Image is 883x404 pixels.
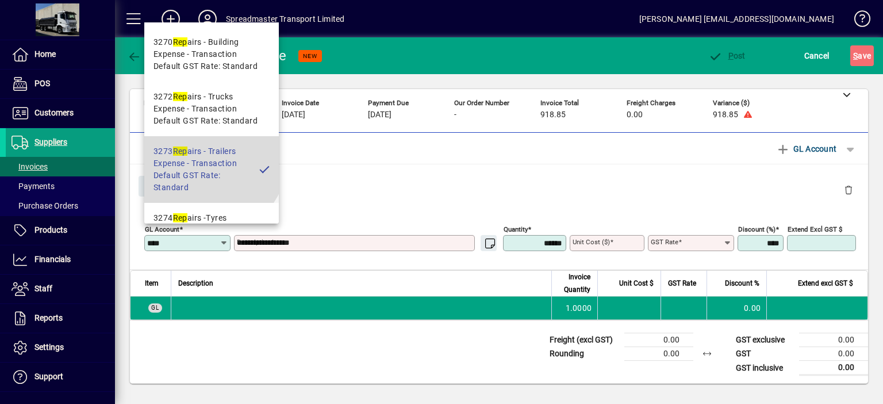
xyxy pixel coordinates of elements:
[139,176,178,197] button: Close
[151,305,159,311] span: GL
[34,255,71,264] span: Financials
[6,99,115,128] a: Customers
[788,225,842,233] mat-label: Extend excl GST $
[144,110,264,120] span: 1103 - Truckline Services 2019 Ltd
[730,361,799,375] td: GST inclusive
[835,184,862,195] app-page-header-button: Delete
[799,347,868,361] td: 0.00
[708,51,746,60] span: ost
[639,10,834,28] div: [PERSON_NAME] [EMAIL_ADDRESS][DOMAIN_NAME]
[853,51,858,60] span: S
[282,110,305,120] span: [DATE]
[504,225,528,233] mat-label: Quantity
[152,9,189,29] button: Add
[34,372,63,381] span: Support
[143,177,173,196] span: Close
[115,45,178,66] app-page-header-button: Back
[540,110,566,120] span: 918.85
[136,180,181,191] app-page-header-button: Close
[627,110,643,120] span: 0.00
[34,49,56,59] span: Home
[11,182,55,191] span: Payments
[187,47,287,65] div: Supplier Invoice
[544,333,624,347] td: Freight (excl GST)
[705,45,748,66] button: Post
[34,108,74,117] span: Customers
[835,176,862,203] button: Delete
[6,304,115,333] a: Reports
[6,363,115,391] a: Support
[11,162,48,171] span: Invoices
[34,225,67,234] span: Products
[730,347,799,361] td: GST
[226,10,344,28] div: Spreadmaster Transport Limited
[559,271,590,296] span: Invoice Quantity
[454,110,456,120] span: -
[6,176,115,196] a: Payments
[6,216,115,245] a: Products
[713,110,738,120] span: 918.85
[6,70,115,98] a: POS
[11,201,78,210] span: Purchase Orders
[573,238,610,246] mat-label: Unit Cost ($)
[624,347,693,361] td: 0.00
[668,277,696,290] span: GST Rate
[237,238,271,246] mat-label: Description
[725,277,759,290] span: Discount %
[707,297,766,320] td: 0.00
[799,333,868,347] td: 0.00
[145,225,179,233] mat-label: GL Account
[6,245,115,274] a: Financials
[189,9,226,29] button: Profile
[124,45,168,66] button: Back
[34,137,67,147] span: Suppliers
[145,277,159,290] span: Item
[368,110,391,120] span: [DATE]
[801,45,832,66] button: Cancel
[804,47,830,65] span: Cancel
[730,333,799,347] td: GST exclusive
[127,51,166,60] span: Back
[34,343,64,352] span: Settings
[799,361,868,375] td: 0.00
[738,225,775,233] mat-label: Discount (%)
[6,157,115,176] a: Invoices
[651,238,678,246] mat-label: GST rate
[619,277,654,290] span: Unit Cost $
[551,297,597,320] td: 1.0000
[6,333,115,362] a: Settings
[6,40,115,69] a: Home
[6,275,115,303] a: Staff
[6,196,115,216] a: Purchase Orders
[34,79,50,88] span: POS
[544,347,624,361] td: Rounding
[303,52,317,60] span: NEW
[34,284,52,293] span: Staff
[798,277,853,290] span: Extend excl GST $
[846,2,869,40] a: Knowledge Base
[728,51,734,60] span: P
[34,313,63,322] span: Reports
[130,164,868,206] div: Gl Account
[624,333,693,347] td: 0.00
[178,277,213,290] span: Description
[850,45,874,66] button: Save
[853,47,871,65] span: ave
